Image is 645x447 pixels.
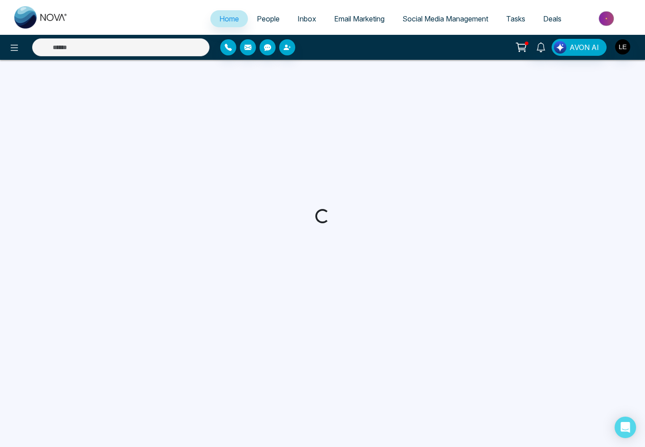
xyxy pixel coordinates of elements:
a: People [248,10,289,27]
a: Home [210,10,248,27]
img: User Avatar [615,39,630,54]
span: Home [219,14,239,23]
a: Social Media Management [394,10,497,27]
span: AVON AI [570,42,599,53]
a: Tasks [497,10,534,27]
span: Social Media Management [402,14,488,23]
span: People [257,14,280,23]
img: Market-place.gif [575,8,640,29]
div: Open Intercom Messenger [615,417,636,438]
a: Deals [534,10,570,27]
span: Deals [543,14,561,23]
span: Tasks [506,14,525,23]
span: Email Marketing [334,14,385,23]
button: AVON AI [552,39,607,56]
img: Nova CRM Logo [14,6,68,29]
span: Inbox [297,14,316,23]
a: Email Marketing [325,10,394,27]
img: Lead Flow [554,41,566,54]
a: Inbox [289,10,325,27]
